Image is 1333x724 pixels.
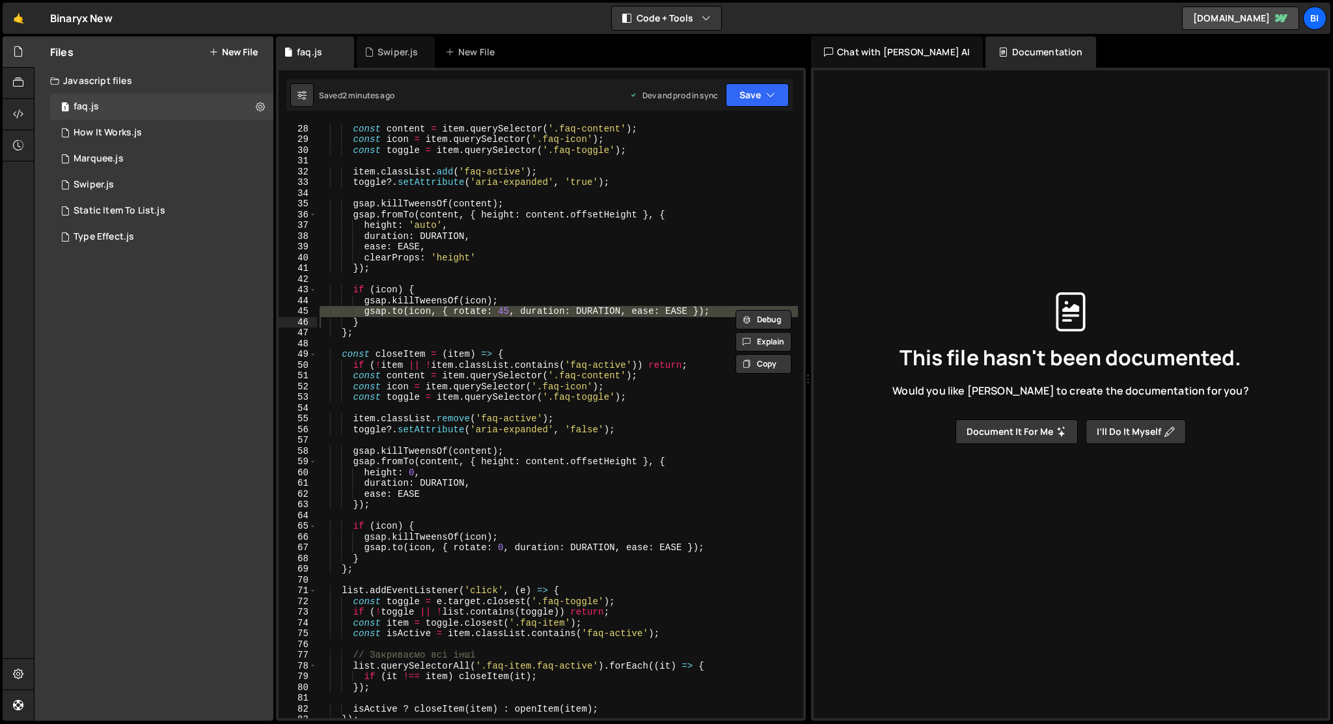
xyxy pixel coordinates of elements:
a: [DOMAIN_NAME] [1182,7,1299,30]
div: Marquee.js [74,153,124,165]
div: 50 [279,360,317,371]
div: 32 [279,167,317,178]
div: New File [445,46,500,59]
div: 41 [279,263,317,274]
div: 53 [279,392,317,403]
div: 66 [279,532,317,543]
div: 67 [279,542,317,553]
div: 75 [279,628,317,639]
div: Javascript files [34,68,273,94]
div: 16013/43845.js [50,120,273,146]
div: 16013/43335.js [50,198,273,224]
div: 60 [279,467,317,479]
h2: Files [50,45,74,59]
button: Save [726,83,789,107]
button: Debug [735,310,791,329]
div: Type Effect.js [74,231,134,243]
div: 42 [279,274,317,285]
span: This file hasn't been documented. [900,347,1241,368]
div: 81 [279,693,317,704]
div: 79 [279,671,317,682]
a: 🤙 [3,3,34,34]
div: 36 [279,210,317,221]
div: 39 [279,242,317,253]
div: Chat with [PERSON_NAME] AI [811,36,983,68]
button: Code + Tools [612,7,721,30]
div: 76 [279,639,317,650]
div: Binaryx New [50,10,113,26]
div: How It Works.js [74,127,142,139]
div: 46 [279,317,317,328]
a: Bi [1303,7,1326,30]
div: Swiper.js [378,46,418,59]
div: 16013/43338.js [50,172,273,198]
div: Saved [319,90,394,101]
div: 54 [279,403,317,414]
div: 43 [279,285,317,296]
div: 33 [279,177,317,188]
div: 31 [279,156,317,167]
div: 49 [279,349,317,360]
div: Static Item To List.js [74,205,165,217]
div: 74 [279,618,317,629]
div: 40 [279,253,317,264]
div: 82 [279,704,317,715]
div: Swiper.js [74,179,114,191]
div: 64 [279,510,317,522]
div: 30 [279,145,317,156]
div: 72 [279,596,317,607]
div: faq.js [74,101,99,113]
div: 47 [279,327,317,339]
div: 58 [279,446,317,457]
button: Document it for me [955,419,1078,444]
div: 70 [279,575,317,586]
div: 28 [279,124,317,135]
div: 55 [279,413,317,425]
div: 69 [279,564,317,575]
div: 16013/42871.js [50,224,273,250]
div: 48 [279,339,317,350]
div: 62 [279,489,317,500]
div: 73 [279,607,317,618]
div: 61 [279,478,317,489]
div: 77 [279,650,317,661]
span: Would you like [PERSON_NAME] to create the documentation for you? [892,383,1248,398]
div: 80 [279,682,317,693]
button: I’ll do it myself [1086,419,1186,444]
div: 45 [279,306,317,317]
div: 51 [279,370,317,382]
div: Dev and prod in sync [629,90,718,101]
div: faq.js [297,46,322,59]
div: 37 [279,220,317,231]
span: 1 [61,103,69,113]
div: Documentation [985,36,1095,68]
div: 35 [279,199,317,210]
div: 52 [279,382,317,393]
div: 57 [279,435,317,446]
div: 71 [279,585,317,596]
div: 16013/42868.js [50,146,273,172]
div: 38 [279,231,317,242]
button: New File [209,47,258,57]
div: 68 [279,553,317,564]
div: 29 [279,134,317,145]
div: 44 [279,296,317,307]
div: 63 [279,499,317,510]
button: Explain [735,332,791,352]
div: 34 [279,188,317,199]
div: 2 minutes ago [342,90,394,101]
div: 78 [279,661,317,672]
div: 65 [279,521,317,532]
div: 16013/45421.js [50,94,273,120]
div: 56 [279,425,317,436]
button: Copy [735,354,791,374]
div: 59 [279,456,317,467]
